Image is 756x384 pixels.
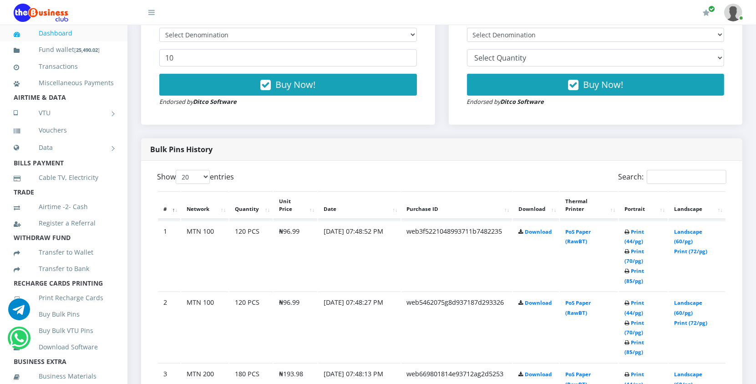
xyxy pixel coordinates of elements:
a: Transactions [14,56,114,77]
a: Data [14,136,114,159]
i: Renew/Upgrade Subscription [703,9,710,16]
img: User [724,4,742,21]
a: Chat for support [10,334,28,349]
th: Landscape: activate to sort column ascending [669,191,726,220]
a: Print (44/pg) [624,299,644,316]
th: Unit Price: activate to sort column ascending [274,191,317,220]
a: PoS Paper (RawBT) [565,228,591,245]
a: Print (85/pg) [624,339,644,356]
button: Buy Now! [159,74,417,96]
a: Miscellaneous Payments [14,72,114,93]
td: 120 PCS [229,292,273,362]
a: Landscape (60/pg) [674,299,702,316]
td: [DATE] 07:48:52 PM [318,220,400,291]
td: MTN 100 [181,220,228,291]
th: Purchase ID: activate to sort column ascending [401,191,512,220]
td: [DATE] 07:48:27 PM [318,292,400,362]
td: ₦96.99 [274,292,317,362]
a: Cable TV, Electricity [14,167,114,188]
a: Print (72/pg) [674,319,707,326]
th: Download: activate to sort column ascending [513,191,559,220]
a: Chat for support [8,305,30,320]
a: Airtime -2- Cash [14,196,114,217]
td: web3f5221048993711b7482235 [401,220,512,291]
span: Buy Now! [275,78,315,91]
a: Register a Referral [14,213,114,234]
small: Endorsed by [467,97,544,106]
a: Download [525,371,552,378]
a: Print (70/pg) [624,319,644,336]
td: 2 [158,292,180,362]
th: Network: activate to sort column ascending [181,191,228,220]
strong: Bulk Pins History [150,144,213,154]
td: MTN 100 [181,292,228,362]
input: Search: [647,170,726,184]
strong: Ditco Software [193,97,237,106]
a: Download [525,299,552,306]
td: 1 [158,220,180,291]
td: 120 PCS [229,220,273,291]
span: Buy Now! [583,78,623,91]
a: Print (85/pg) [624,267,644,284]
a: Dashboard [14,23,114,44]
select: Showentries [176,170,210,184]
a: Print (70/pg) [624,248,644,265]
a: Download Software [14,337,114,358]
a: VTU [14,102,114,124]
th: Thermal Printer: activate to sort column ascending [560,191,618,220]
a: Transfer to Wallet [14,242,114,263]
label: Search: [618,170,726,184]
label: Show entries [157,170,234,184]
td: ₦96.99 [274,220,317,291]
a: Print Recharge Cards [14,287,114,308]
th: Portrait: activate to sort column ascending [619,191,668,220]
a: Vouchers [14,120,114,141]
th: Quantity: activate to sort column ascending [229,191,273,220]
span: Renew/Upgrade Subscription [708,5,715,12]
img: Logo [14,4,68,22]
a: Print (72/pg) [674,248,707,255]
small: Endorsed by [159,97,237,106]
a: Print (44/pg) [624,228,644,245]
input: Enter Quantity [159,49,417,67]
strong: Ditco Software [501,97,544,106]
a: Fund wallet[25,490.02] [14,39,114,61]
b: 25,490.02 [76,46,98,53]
a: Transfer to Bank [14,258,114,279]
button: Buy Now! [467,74,725,96]
a: Buy Bulk Pins [14,304,114,325]
a: Buy Bulk VTU Pins [14,320,114,341]
small: [ ] [74,46,100,53]
a: Download [525,228,552,235]
th: Date: activate to sort column ascending [318,191,400,220]
th: #: activate to sort column descending [158,191,180,220]
a: Landscape (60/pg) [674,228,702,245]
td: web5462075g8d937187d293326 [401,292,512,362]
a: PoS Paper (RawBT) [565,299,591,316]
